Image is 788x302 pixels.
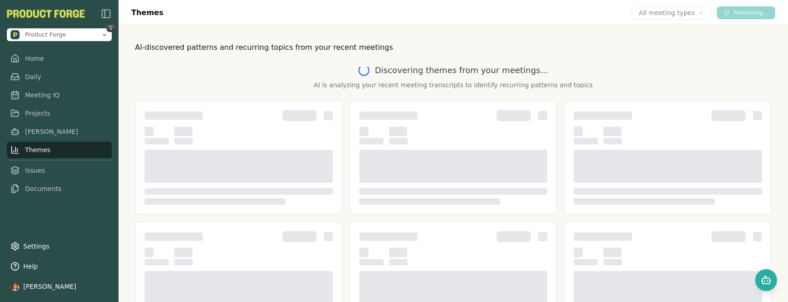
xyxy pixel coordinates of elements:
[7,142,112,158] a: Themes
[101,8,112,19] img: sidebar
[101,8,112,19] button: Close Sidebar
[25,31,66,39] span: Product Forge
[135,80,772,90] p: AI is analyzing your recent meeting transcripts to identify recurring patterns and topics
[7,28,112,41] button: Open organization switcher
[7,10,85,18] button: PF-Logo
[131,7,163,18] h1: Themes
[106,25,115,32] span: 1
[10,282,20,291] img: profile
[7,105,112,122] a: Projects
[7,123,112,140] a: [PERSON_NAME]
[7,10,85,18] img: Product Forge
[7,258,112,275] button: Help
[375,64,548,77] span: Discovering themes from your meetings...
[7,162,112,179] a: Issues
[135,42,772,53] p: AI-discovered patterns and recurring topics from your recent meetings
[7,50,112,67] a: Home
[7,238,112,254] a: Settings
[755,269,777,291] button: Open chat
[7,180,112,197] a: Documents
[7,87,112,103] a: Meeting IQ
[7,278,112,295] button: [PERSON_NAME]
[7,69,112,85] a: Daily
[10,30,20,39] img: Product Forge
